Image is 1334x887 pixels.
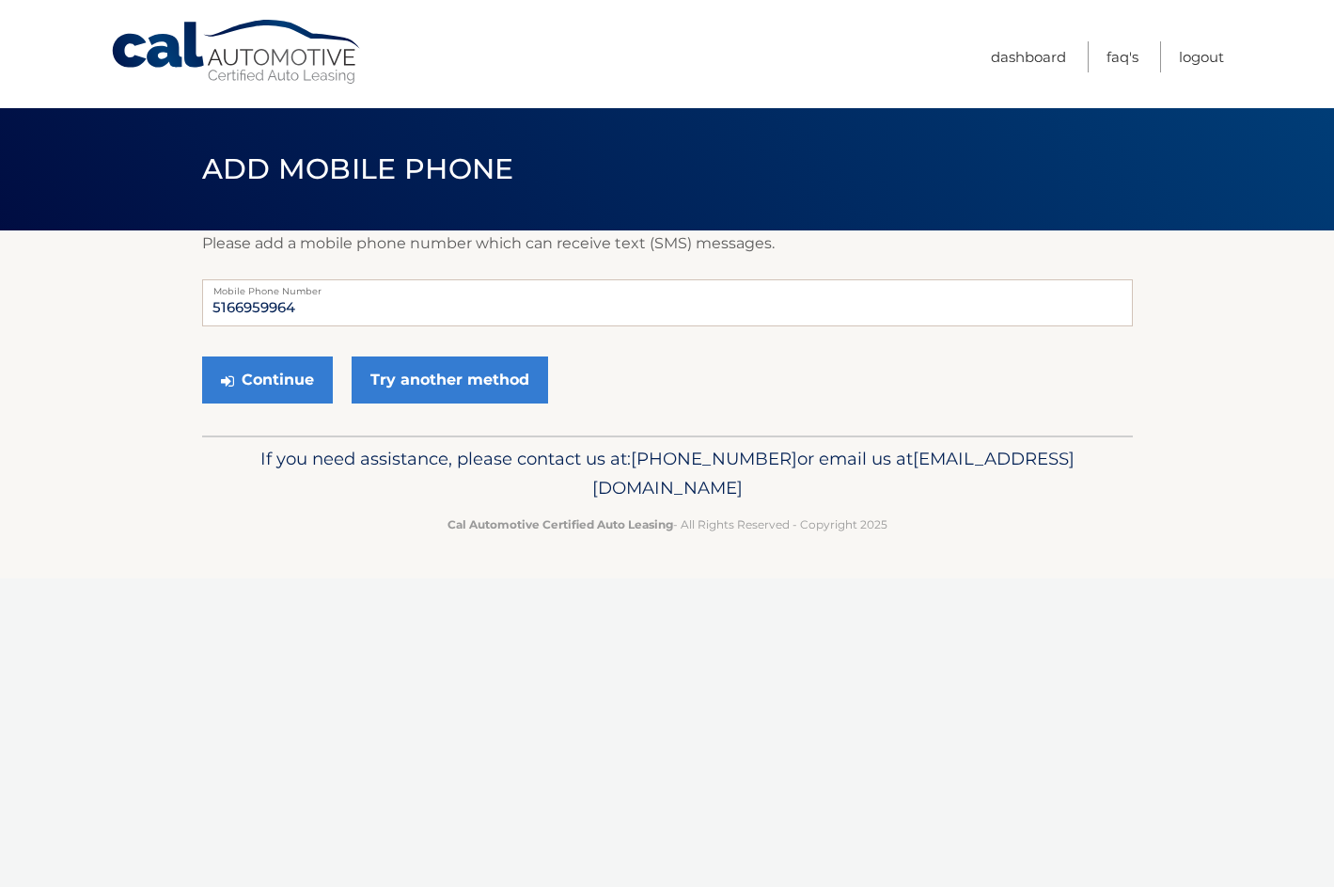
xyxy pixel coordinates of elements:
[631,448,797,469] span: [PHONE_NUMBER]
[202,279,1133,326] input: Mobile Phone Number
[202,230,1133,257] p: Please add a mobile phone number which can receive text (SMS) messages.
[110,19,364,86] a: Cal Automotive
[202,151,514,186] span: Add Mobile Phone
[202,279,1133,294] label: Mobile Phone Number
[1179,41,1224,72] a: Logout
[214,515,1121,534] p: - All Rights Reserved - Copyright 2025
[1106,41,1138,72] a: FAQ's
[447,517,673,531] strong: Cal Automotive Certified Auto Leasing
[352,356,548,404] a: Try another method
[214,444,1121,504] p: If you need assistance, please contact us at: or email us at
[991,41,1066,72] a: Dashboard
[202,356,333,404] button: Continue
